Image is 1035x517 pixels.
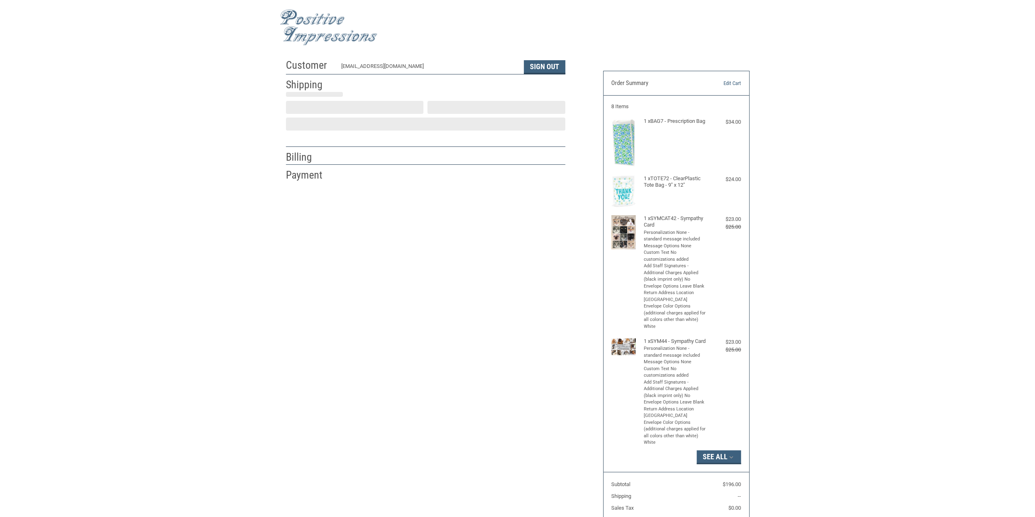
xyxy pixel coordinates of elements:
[644,419,707,446] li: Envelope Color Options (additional charges applied for all colors other than white) White
[286,78,333,92] h2: Shipping
[708,118,741,126] div: $34.00
[738,493,741,499] span: --
[524,60,565,74] button: Sign Out
[644,249,707,263] li: Custom Text No customizations added
[708,346,741,354] div: $25.00
[644,338,707,345] h4: 1 x SYM44 - Sympathy Card
[708,223,741,231] div: $25.00
[644,118,707,124] h4: 1 x BAG7 - Prescription Bag
[644,243,707,250] li: Message Options None
[644,263,707,283] li: Add Staff Signatures - Additional Charges Applied (black imprint only) No
[644,229,707,243] li: Personalization None - standard message included
[699,79,741,87] a: Edit Cart
[286,151,333,164] h2: Billing
[286,59,333,72] h2: Customer
[644,399,707,406] li: Envelope Options Leave Blank
[611,493,631,499] span: Shipping
[644,290,707,303] li: Return Address Location [GEOGRAPHIC_DATA]
[697,450,741,464] button: See All
[611,505,634,511] span: Sales Tax
[644,406,707,419] li: Return Address Location [GEOGRAPHIC_DATA]
[611,103,741,110] h3: 8 Items
[644,379,707,399] li: Add Staff Signatures - Additional Charges Applied (black imprint only) No
[723,481,741,487] span: $196.00
[644,175,707,189] h4: 1 x TOTE72 - ClearPlastic Tote Bag - 9" x 12"
[644,215,707,229] h4: 1 x SYMCAT42 - Sympathy Card
[341,62,516,74] div: [EMAIL_ADDRESS][DOMAIN_NAME]
[280,9,377,46] img: Positive Impressions
[644,303,707,330] li: Envelope Color Options (additional charges applied for all colors other than white) White
[286,168,333,182] h2: Payment
[644,283,707,290] li: Envelope Options Leave Blank
[644,345,707,359] li: Personalization None - standard message included
[611,481,630,487] span: Subtotal
[644,366,707,379] li: Custom Text No customizations added
[708,175,741,183] div: $24.00
[611,79,699,87] h3: Order Summary
[708,338,741,346] div: $23.00
[644,359,707,366] li: Message Options None
[708,215,741,223] div: $23.00
[728,505,741,511] span: $0.00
